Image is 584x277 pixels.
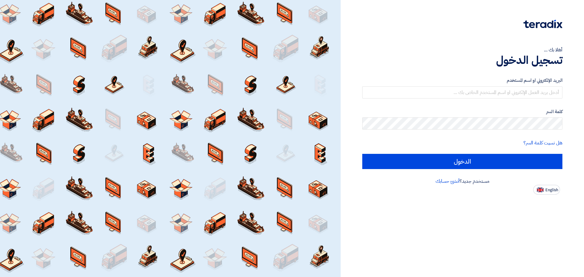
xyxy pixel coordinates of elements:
[362,178,562,185] div: مستخدم جديد؟
[362,77,562,84] label: البريد الإلكتروني او اسم المستخدم
[537,188,544,192] img: en-US.png
[436,178,460,185] a: أنشئ حسابك
[362,108,562,115] label: كلمة السر
[362,86,562,99] input: أدخل بريد العمل الإلكتروني او اسم المستخدم الخاص بك ...
[523,139,562,147] a: هل نسيت كلمة السر؟
[533,185,560,195] button: English
[362,154,562,169] input: الدخول
[362,46,562,54] div: أهلا بك ...
[523,20,562,28] img: Teradix logo
[545,188,558,192] span: English
[362,54,562,67] h1: تسجيل الدخول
